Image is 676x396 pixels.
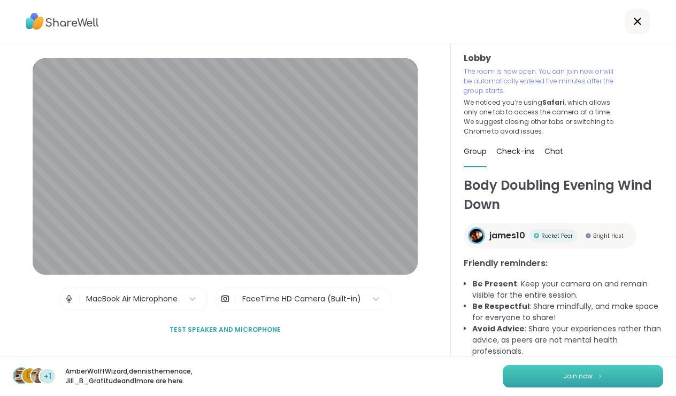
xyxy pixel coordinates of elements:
[464,257,663,270] h3: Friendly reminders:
[234,288,237,309] span: |
[464,223,636,249] a: james10james10Rocket PeerRocket PeerBright HostBright Host
[496,146,535,157] span: Check-ins
[472,323,525,334] b: Avoid Advice
[464,98,618,136] p: We noticed you’re using , which allows only one tab to access the camera at a time. We suggest cl...
[165,319,285,341] button: Test speaker and microphone
[534,233,539,238] img: Rocket Peer
[472,278,663,301] li: : Keep your camera on and remain visible for the entire session.
[464,52,663,65] h3: Lobby
[541,232,573,240] span: Rocket Peer
[472,278,517,289] b: Be Present
[593,232,624,240] span: Bright Host
[464,67,618,96] p: The room is now open. You can join now or will be automatically entered five minutes after the gr...
[78,288,81,309] span: |
[544,146,563,157] span: Chat
[597,373,603,379] img: ShareWell Logomark
[31,368,46,383] img: Jill_B_Gratitude
[586,233,591,238] img: Bright Host
[27,369,33,383] span: d
[242,293,361,305] div: FaceTime HD Camera (Built-in)
[14,368,29,383] img: AmberWolffWizard
[26,9,99,34] img: ShareWell Logo
[86,293,178,305] div: MacBook Air Microphone
[470,229,483,243] img: james10
[542,98,565,107] b: Safari
[489,229,525,242] span: james10
[170,325,281,335] span: Test speaker and microphone
[472,301,663,323] li: : Share mindfully, and make space for everyone to share!
[464,146,487,157] span: Group
[563,371,593,381] span: Join now
[65,367,185,386] p: AmberWolffWizard , dennisthemenace , Jill_B_Gratitude and 1 more are here.
[44,371,51,382] span: +1
[220,288,230,309] img: Camera
[472,323,663,357] li: : Share your experiences rather than advice, as peers are not mental health professionals.
[464,176,663,214] h1: Body Doubling Evening Wind Down
[503,365,663,387] button: Join now
[472,301,529,312] b: Be Respectful
[64,288,74,309] img: Microphone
